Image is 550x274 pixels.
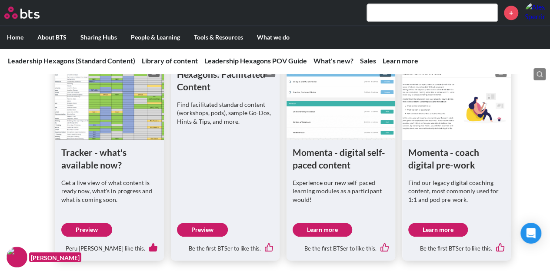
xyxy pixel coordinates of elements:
[8,56,135,65] a: Leadership Hexagons (Standard Content)
[61,146,158,172] h1: Tracker - what's available now?
[408,178,505,204] p: Find our legacy digital coaching content, most commonly used for 1:1 and pod pre-work.
[383,56,418,65] a: Learn more
[177,223,228,237] a: Preview
[520,223,541,244] div: Open Intercom Messenger
[293,223,352,237] a: Learn more
[177,237,273,255] div: Be the first BTSer to like this.
[29,252,81,262] figcaption: [PERSON_NAME]
[525,2,546,23] img: Alex Sperrin
[142,56,198,65] a: Library of content
[293,146,389,172] h1: Momenta - digital self-paced content
[187,26,250,49] label: Tools & Resources
[177,68,273,93] h1: Hexagons: Facilitated Content
[293,178,389,204] p: Experience our new self-paced learning modules as a participant would!
[525,2,546,23] a: Profile
[30,26,73,49] label: About BTS
[61,223,112,237] a: Preview
[4,7,56,19] a: Go home
[408,237,505,255] div: Be the first BTSer to like this.
[61,237,158,255] div: Peru [PERSON_NAME] like this.
[313,56,353,65] a: What's new?
[73,26,124,49] label: Sharing Hubs
[124,26,187,49] label: People & Learning
[7,247,27,267] img: F
[408,223,468,237] a: Learn more
[293,237,389,255] div: Be the first BTSer to like this.
[4,7,40,19] img: BTS Logo
[250,26,297,49] label: What we do
[408,146,505,172] h1: Momenta - coach digital pre-work
[177,100,273,126] p: Find facilitated standard content (workshops, pods), sample Go-Dos, Hints & Tips, and more.
[61,178,158,204] p: Get a live view of what content is ready now, what's in progress and what is coming soon.
[504,6,518,20] a: +
[360,56,376,65] a: Sales
[204,56,307,65] a: Leadership Hexagons POV Guide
